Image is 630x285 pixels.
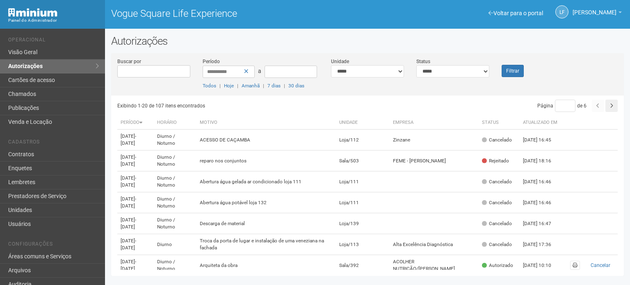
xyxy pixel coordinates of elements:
[390,130,479,150] td: Zinzane
[117,213,154,234] td: [DATE]
[196,150,336,171] td: reparo nos conjuntos
[520,192,565,213] td: [DATE] 16:46
[520,171,565,192] td: [DATE] 16:46
[154,234,196,255] td: Diurno
[482,220,512,227] div: Cancelado
[8,139,99,148] li: Cadastros
[390,255,479,276] td: ACOLHER NUTRIÇÃO/[PERSON_NAME]
[117,150,154,171] td: [DATE]
[336,130,390,150] td: Loja/112
[520,116,565,130] th: Atualizado em
[154,150,196,171] td: Diurno / Noturno
[196,192,336,213] td: Abertura água potável loja 132
[111,8,361,19] h1: Vogue Square Life Experience
[482,262,513,269] div: Autorizado
[117,255,154,276] td: [DATE]
[537,103,587,109] span: Página de 6
[482,178,512,185] div: Cancelado
[196,255,336,276] td: Arquiteta da obra
[117,116,154,130] th: Período
[573,10,622,17] a: [PERSON_NAME]
[117,58,141,65] label: Buscar por
[8,17,99,24] div: Painel do Administrador
[242,83,260,89] a: Amanhã
[117,130,154,150] td: [DATE]
[237,83,238,89] span: |
[196,213,336,234] td: Descarga de material
[479,116,520,130] th: Status
[219,83,221,89] span: |
[520,213,565,234] td: [DATE] 16:47
[336,213,390,234] td: Loja/139
[267,83,281,89] a: 7 dias
[390,234,479,255] td: Alta Excelência Diagnóstica
[154,130,196,150] td: Diurno / Noturno
[8,241,99,250] li: Configurações
[482,241,512,248] div: Cancelado
[390,116,479,130] th: Empresa
[573,1,616,16] span: Letícia Florim
[336,192,390,213] td: Loja/111
[336,255,390,276] td: Sala/392
[416,58,430,65] label: Status
[263,83,264,89] span: |
[587,261,614,270] button: Cancelar
[336,234,390,255] td: Loja/113
[8,37,99,46] li: Operacional
[482,157,509,164] div: Rejeitado
[224,83,234,89] a: Hoje
[520,234,565,255] td: [DATE] 17:36
[196,234,336,255] td: Troca da porta de lugar e instalação de uma veneziana na fachada
[154,213,196,234] td: Diurno / Noturno
[331,58,349,65] label: Unidade
[288,83,304,89] a: 30 dias
[520,150,565,171] td: [DATE] 18:16
[196,130,336,150] td: ACESSO DE CAÇAMBA
[336,171,390,192] td: Loja/111
[203,58,220,65] label: Período
[117,100,369,112] div: Exibindo 1-20 de 107 itens encontrados
[117,192,154,213] td: [DATE]
[111,35,624,47] h2: Autorizações
[520,255,565,276] td: [DATE] 10:10
[482,199,512,206] div: Cancelado
[154,171,196,192] td: Diurno / Noturno
[203,83,216,89] a: Todos
[117,234,154,255] td: [DATE]
[502,65,524,77] button: Filtrar
[390,150,479,171] td: FEME - [PERSON_NAME]
[520,130,565,150] td: [DATE] 16:45
[117,171,154,192] td: [DATE]
[154,255,196,276] td: Diurno / Noturno
[488,10,543,16] a: Voltar para o portal
[284,83,285,89] span: |
[154,192,196,213] td: Diurno / Noturno
[258,68,261,74] span: a
[196,116,336,130] th: Motivo
[555,5,568,18] a: LF
[482,137,512,144] div: Cancelado
[336,150,390,171] td: Sala/503
[8,8,57,17] img: Minium
[196,171,336,192] td: Abertura água gelada ar condicionado loja 111
[154,116,196,130] th: Horário
[336,116,390,130] th: Unidade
